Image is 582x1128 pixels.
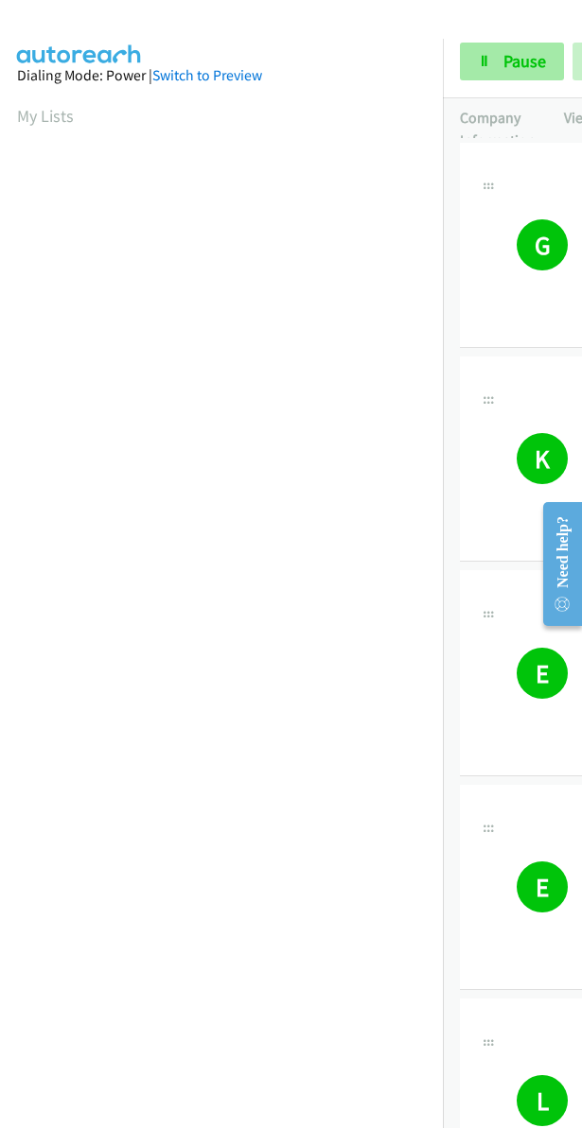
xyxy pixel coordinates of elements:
[517,861,568,912] h1: E
[17,146,443,1044] iframe: Dialpad
[503,50,546,72] span: Pause
[527,489,582,639] iframe: Resource Center
[460,43,564,80] a: Pause
[517,1075,568,1126] h1: L
[460,107,530,151] p: Company Information
[517,219,568,270] h1: G
[517,648,568,699] h1: E
[17,64,426,87] div: Dialing Mode: Power |
[152,66,262,84] a: Switch to Preview
[517,433,568,484] h1: K
[17,105,74,127] a: My Lists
